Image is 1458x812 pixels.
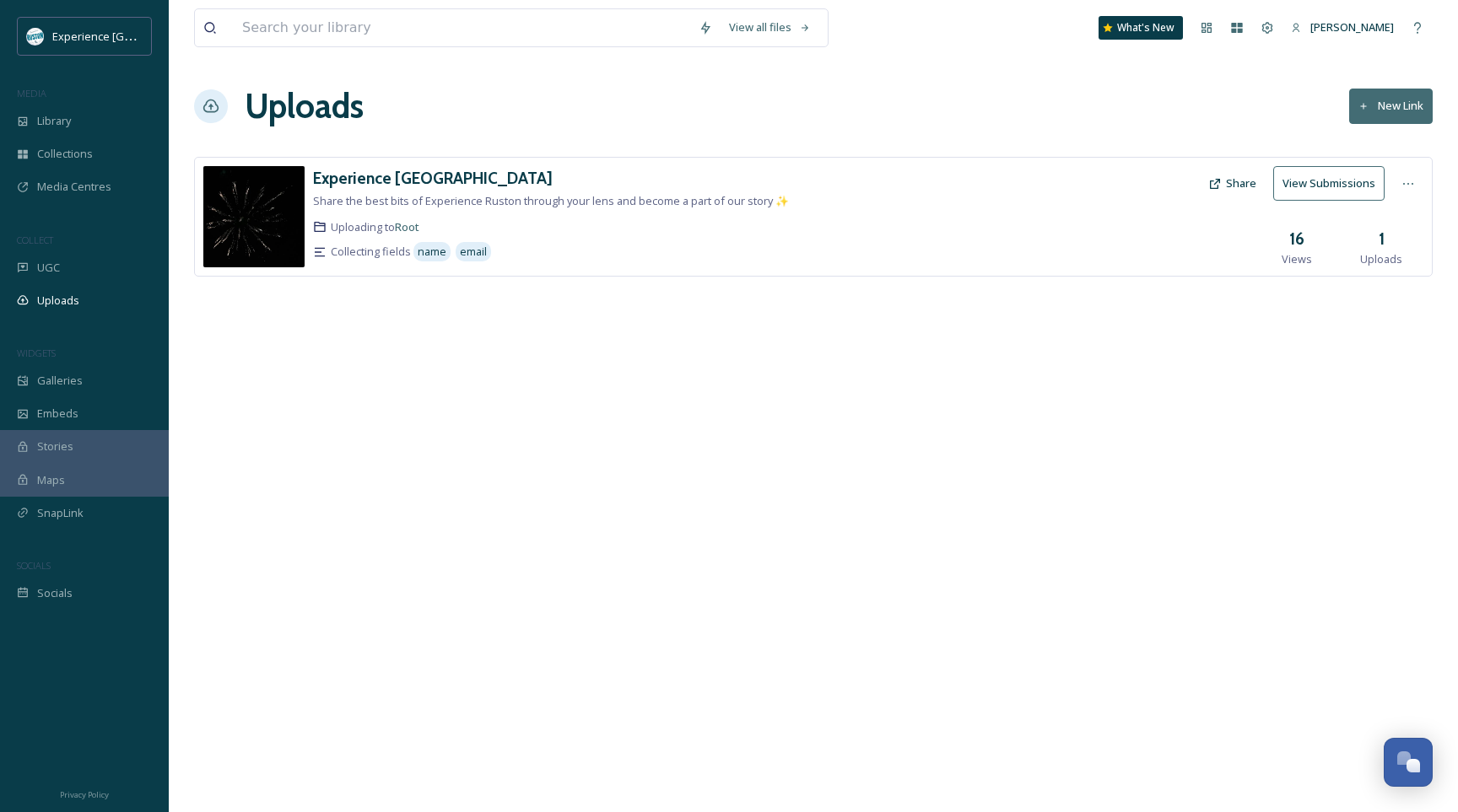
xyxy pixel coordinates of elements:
[60,789,109,800] span: Privacy Policy
[721,11,819,44] a: View all files
[331,219,419,235] span: Uploading to
[1282,11,1402,44] a: [PERSON_NAME]
[313,168,553,188] h3: Experience [GEOGRAPHIC_DATA]
[418,244,446,260] span: name
[17,347,56,359] span: WIDGETS
[460,244,487,260] span: email
[203,166,305,267] img: 6aa26091-6c77-4bc3-8b31-3a8c52097d1c.jpg
[395,219,419,234] a: Root
[313,166,553,191] a: Experience [GEOGRAPHIC_DATA]
[37,406,78,422] span: Embeds
[27,28,44,45] img: 24IZHUKKFBA4HCESFN4PRDEIEY.avif
[234,9,690,46] input: Search your library
[1273,166,1385,201] button: View Submissions
[37,179,111,195] span: Media Centres
[17,559,51,572] span: SOCIALS
[37,505,84,521] span: SnapLink
[37,260,60,276] span: UGC
[1379,227,1385,251] h3: 1
[37,373,83,389] span: Galleries
[1384,738,1433,787] button: Open Chat
[17,87,46,99] span: MEDIA
[1200,167,1265,200] button: Share
[245,81,364,132] a: Uploads
[37,472,65,488] span: Maps
[1349,89,1433,123] button: New Link
[1273,166,1393,201] a: View Submissions
[1360,251,1402,267] span: Uploads
[37,146,93,162] span: Collections
[60,783,109,804] a: Privacy Policy
[331,244,411,260] span: Collecting fields
[1310,19,1394,35] span: [PERSON_NAME]
[37,113,71,129] span: Library
[1289,227,1304,251] h3: 16
[37,293,79,309] span: Uploads
[1099,16,1183,40] a: What's New
[37,585,73,601] span: Socials
[37,438,73,454] span: Stories
[313,193,789,208] span: Share the best bits of Experience Ruston through your lens and become a part of our story ✨
[17,234,53,246] span: COLLECT
[1282,251,1312,267] span: Views
[52,28,219,44] span: Experience [GEOGRAPHIC_DATA]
